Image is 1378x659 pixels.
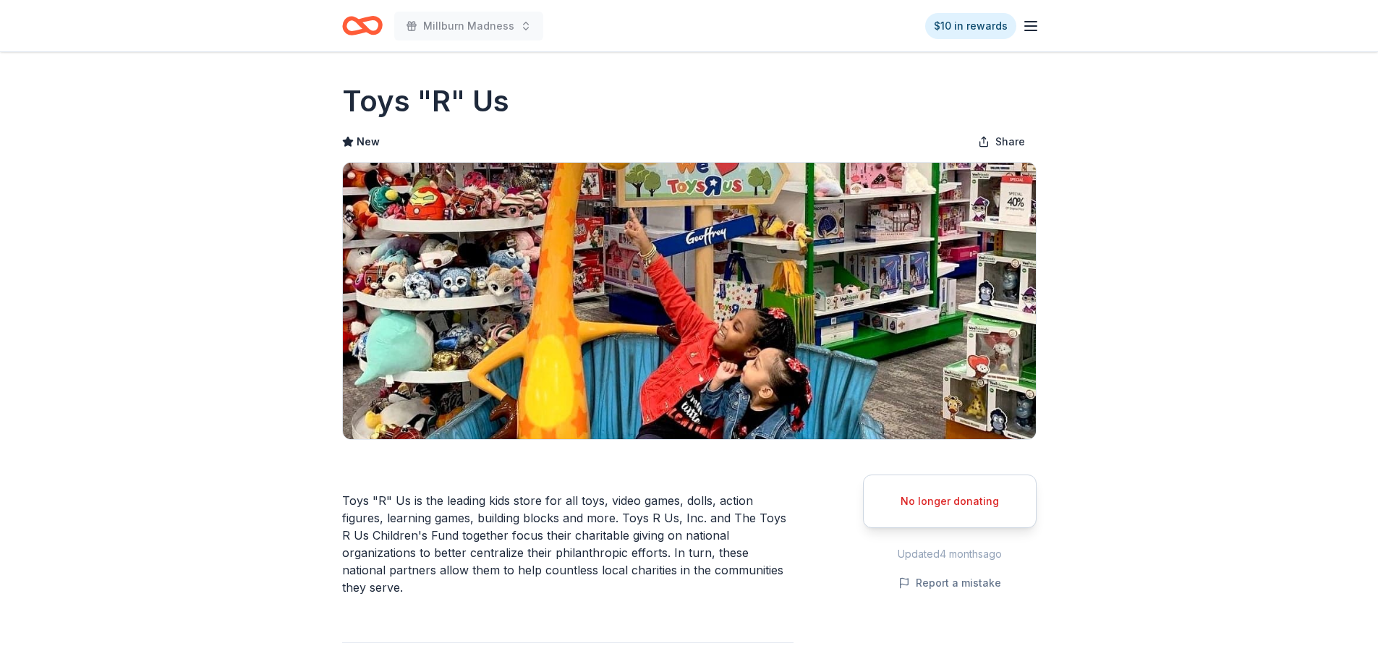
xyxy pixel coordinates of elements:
[423,17,514,35] span: Millburn Madness
[342,492,794,596] div: Toys "R" Us is the leading kids store for all toys, video games, dolls, action figures, learning ...
[966,127,1037,156] button: Share
[394,12,543,41] button: Millburn Madness
[357,133,380,150] span: New
[863,545,1037,563] div: Updated 4 months ago
[898,574,1001,592] button: Report a mistake
[343,163,1036,439] img: Image for Toys "R" Us
[342,9,383,43] a: Home
[925,13,1016,39] a: $10 in rewards
[342,81,509,122] h1: Toys "R" Us
[881,493,1018,510] div: No longer donating
[995,133,1025,150] span: Share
